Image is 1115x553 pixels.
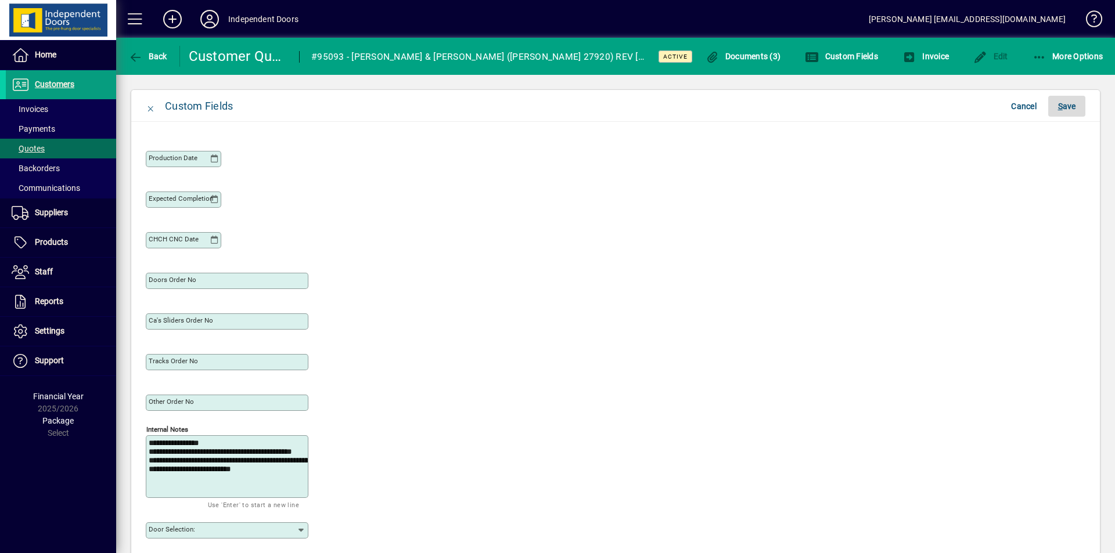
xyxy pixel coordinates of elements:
[35,267,53,276] span: Staff
[6,198,116,227] a: Suppliers
[146,425,188,433] mat-label: Internal Notes
[12,104,48,114] span: Invoices
[149,194,213,203] mat-label: Expected Completion
[902,52,949,61] span: Invoice
[128,52,167,61] span: Back
[702,46,783,67] button: Documents (3)
[6,178,116,198] a: Communications
[1048,96,1085,117] button: Save
[12,183,80,193] span: Communications
[149,154,197,162] mat-label: Production Date
[6,139,116,158] a: Quotes
[189,47,288,66] div: Customer Quote
[12,124,55,133] span: Payments
[228,10,298,28] div: Independent Doors
[1030,46,1106,67] button: More Options
[165,97,233,115] div: Custom Fields
[12,164,60,173] span: Backorders
[149,235,199,243] mat-label: CHCH CNC Date
[149,276,196,284] mat-label: Doors Order No
[6,99,116,119] a: Invoices
[35,208,68,217] span: Suppliers
[116,46,180,67] app-page-header-button: Back
[1011,97,1037,115] span: Cancel
[869,10,1066,28] div: [PERSON_NAME] [EMAIL_ADDRESS][DOMAIN_NAME]
[805,52,878,61] span: Custom Fields
[125,46,170,67] button: Back
[12,144,45,153] span: Quotes
[149,525,195,533] mat-label: Door Selection:
[35,356,64,365] span: Support
[35,297,63,306] span: Reports
[35,79,74,89] span: Customers
[1077,2,1100,40] a: Knowledge Base
[6,287,116,316] a: Reports
[705,52,780,61] span: Documents (3)
[6,41,116,70] a: Home
[154,9,191,30] button: Add
[35,237,68,247] span: Products
[33,392,84,401] span: Financial Year
[191,9,228,30] button: Profile
[35,50,56,59] span: Home
[6,317,116,346] a: Settings
[1058,97,1076,115] span: ave
[6,228,116,257] a: Products
[208,498,299,511] mat-hint: Use 'Enter' to start a new line
[149,316,213,324] mat-label: Ca's Sliders Order No
[149,397,194,406] mat-label: Other Order No
[973,52,1008,61] span: Edit
[311,48,644,66] div: #95093 - [PERSON_NAME] & [PERSON_NAME] ([PERSON_NAME] 27920) REV [DATE]
[6,346,116,375] a: Support
[6,258,116,287] a: Staff
[6,158,116,178] a: Backorders
[137,92,165,120] button: Close
[6,119,116,139] a: Payments
[35,326,64,335] span: Settings
[802,46,881,67] button: Custom Fields
[42,416,74,425] span: Package
[900,46,952,67] button: Invoice
[1033,52,1103,61] span: More Options
[1005,96,1042,117] button: Cancel
[1058,102,1063,111] span: S
[149,357,198,365] mat-label: Tracks Order No
[970,46,1011,67] button: Edit
[663,53,688,60] span: Active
